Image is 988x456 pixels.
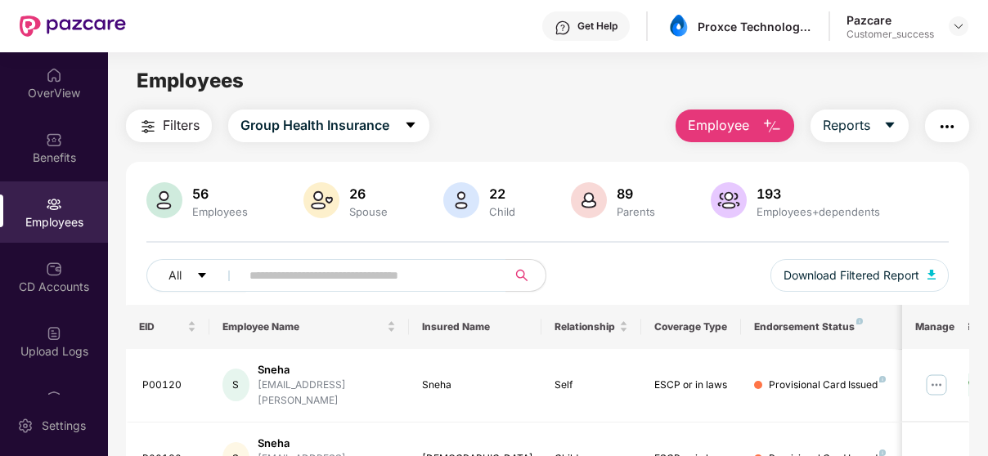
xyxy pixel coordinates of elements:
span: EID [139,320,184,333]
th: Insured Name [409,305,542,349]
div: Sneha [258,436,396,451]
span: Download Filtered Report [784,266,919,284]
button: Allcaret-down [146,259,246,292]
div: 26 [346,186,391,202]
div: Pazcare [847,12,934,28]
div: Parents [613,205,658,218]
button: Group Health Insurancecaret-down [228,110,429,142]
span: All [168,266,182,284]
span: caret-down [883,118,896,133]
th: Employee Name [209,305,409,349]
span: search [505,269,537,282]
div: Employees [189,205,251,218]
button: Filters [126,110,212,142]
img: svg+xml;base64,PHN2ZyB4bWxucz0iaHR0cDovL3d3dy53My5vcmcvMjAwMC9zdmciIHdpZHRoPSI4IiBoZWlnaHQ9IjgiIH... [856,318,863,324]
th: Relationship [541,305,641,349]
div: Get Help [577,20,617,33]
span: caret-down [404,118,417,133]
img: asset%201.png [667,15,690,38]
img: svg+xml;base64,PHN2ZyB4bWxucz0iaHR0cDovL3d3dy53My5vcmcvMjAwMC9zdmciIHhtbG5zOnhsaW5rPSJodHRwOi8vd3... [762,117,782,136]
div: 193 [753,186,883,202]
img: svg+xml;base64,PHN2ZyB4bWxucz0iaHR0cDovL3d3dy53My5vcmcvMjAwMC9zdmciIHhtbG5zOnhsaW5rPSJodHRwOi8vd3... [146,182,182,218]
div: [EMAIL_ADDRESS][PERSON_NAME] [258,378,396,409]
button: search [505,259,546,292]
img: svg+xml;base64,PHN2ZyBpZD0iSGVscC0zMngzMiIgeG1sbnM9Imh0dHA6Ly93d3cudzMub3JnLzIwMDAvc3ZnIiB3aWR0aD... [555,20,571,36]
div: Sneha [422,378,529,393]
div: S [222,369,249,401]
div: 89 [613,186,658,202]
img: svg+xml;base64,PHN2ZyB4bWxucz0iaHR0cDovL3d3dy53My5vcmcvMjAwMC9zdmciIHdpZHRoPSI4IiBoZWlnaHQ9IjgiIH... [879,376,886,382]
div: Employees+dependents [753,205,883,218]
div: Child [486,205,519,218]
div: ESCP or in laws [654,378,728,393]
button: Employee [676,110,794,142]
div: Sneha [258,362,396,378]
button: Reportscaret-down [811,110,909,142]
img: svg+xml;base64,PHN2ZyBpZD0iVXBsb2FkX0xvZ3MiIGRhdGEtbmFtZT0iVXBsb2FkIExvZ3MiIHhtbG5zPSJodHRwOi8vd3... [46,325,62,342]
img: svg+xml;base64,PHN2ZyB4bWxucz0iaHR0cDovL3d3dy53My5vcmcvMjAwMC9zdmciIHdpZHRoPSIyNCIgaGVpZ2h0PSIyNC... [937,117,957,136]
span: caret-down [196,270,208,283]
div: 56 [189,186,251,202]
div: Settings [37,418,91,434]
div: Proxce Technologies [698,19,812,34]
div: Self [555,378,628,393]
img: svg+xml;base64,PHN2ZyB4bWxucz0iaHR0cDovL3d3dy53My5vcmcvMjAwMC9zdmciIHdpZHRoPSIyNCIgaGVpZ2h0PSIyNC... [138,117,158,136]
span: Employee [688,115,749,136]
span: Reports [823,115,870,136]
div: 22 [486,186,519,202]
img: svg+xml;base64,PHN2ZyBpZD0iQ2xhaW0iIHhtbG5zPSJodHRwOi8vd3d3LnczLm9yZy8yMDAwL3N2ZyIgd2lkdGg9IjIwIi... [46,390,62,406]
div: Endorsement Status [754,320,894,333]
span: Group Health Insurance [240,115,389,136]
th: Coverage Type [641,305,741,349]
img: svg+xml;base64,PHN2ZyB4bWxucz0iaHR0cDovL3d3dy53My5vcmcvMjAwMC9zdmciIHhtbG5zOnhsaW5rPSJodHRwOi8vd3... [303,182,339,218]
th: EID [126,305,209,349]
img: svg+xml;base64,PHN2ZyB4bWxucz0iaHR0cDovL3d3dy53My5vcmcvMjAwMC9zdmciIHhtbG5zOnhsaW5rPSJodHRwOi8vd3... [711,182,747,218]
div: Customer_success [847,28,934,41]
img: svg+xml;base64,PHN2ZyBpZD0iRHJvcGRvd24tMzJ4MzIiIHhtbG5zPSJodHRwOi8vd3d3LnczLm9yZy8yMDAwL3N2ZyIgd2... [952,20,965,33]
img: svg+xml;base64,PHN2ZyB4bWxucz0iaHR0cDovL3d3dy53My5vcmcvMjAwMC9zdmciIHhtbG5zOnhsaW5rPSJodHRwOi8vd3... [927,270,936,279]
img: svg+xml;base64,PHN2ZyB4bWxucz0iaHR0cDovL3d3dy53My5vcmcvMjAwMC9zdmciIHhtbG5zOnhsaW5rPSJodHRwOi8vd3... [571,182,607,218]
img: svg+xml;base64,PHN2ZyBpZD0iRW1wbG95ZWVzIiB4bWxucz0iaHR0cDovL3d3dy53My5vcmcvMjAwMC9zdmciIHdpZHRoPS... [46,196,62,212]
img: svg+xml;base64,PHN2ZyBpZD0iU2V0dGluZy0yMHgyMCIgeG1sbnM9Imh0dHA6Ly93d3cudzMub3JnLzIwMDAvc3ZnIiB3aW... [17,418,34,434]
button: Download Filtered Report [770,259,949,292]
div: P00120 [142,378,196,393]
span: Relationship [555,320,616,333]
img: New Pazcare Logo [20,16,126,37]
span: Filters [163,115,200,136]
th: Manage [902,305,968,349]
img: svg+xml;base64,PHN2ZyB4bWxucz0iaHR0cDovL3d3dy53My5vcmcvMjAwMC9zdmciIHdpZHRoPSI4IiBoZWlnaHQ9IjgiIH... [879,449,886,456]
img: svg+xml;base64,PHN2ZyBpZD0iQmVuZWZpdHMiIHhtbG5zPSJodHRwOi8vd3d3LnczLm9yZy8yMDAwL3N2ZyIgd2lkdGg9Ij... [46,132,62,148]
span: Employee Name [222,320,384,333]
img: svg+xml;base64,PHN2ZyBpZD0iQ0RfQWNjb3VudHMiIGRhdGEtbmFtZT0iQ0QgQWNjb3VudHMiIHhtbG5zPSJodHRwOi8vd3... [46,261,62,277]
div: Provisional Card Issued [769,378,886,393]
img: svg+xml;base64,PHN2ZyBpZD0iSG9tZSIgeG1sbnM9Imh0dHA6Ly93d3cudzMub3JnLzIwMDAvc3ZnIiB3aWR0aD0iMjAiIG... [46,67,62,83]
div: Spouse [346,205,391,218]
img: svg+xml;base64,PHN2ZyB4bWxucz0iaHR0cDovL3d3dy53My5vcmcvMjAwMC9zdmciIHhtbG5zOnhsaW5rPSJodHRwOi8vd3... [443,182,479,218]
img: manageButton [923,372,950,398]
span: Employees [137,69,244,92]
